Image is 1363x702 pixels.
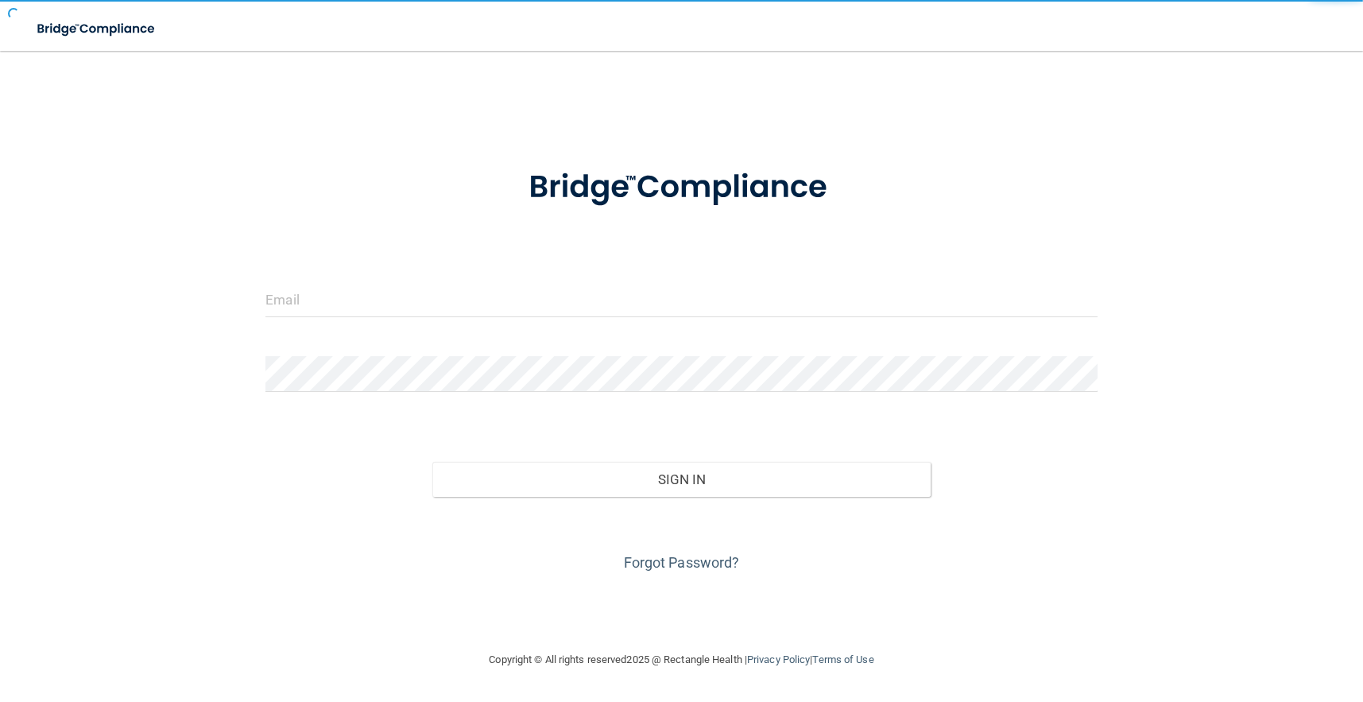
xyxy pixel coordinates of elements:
[624,554,740,571] a: Forgot Password?
[265,281,1097,317] input: Email
[432,462,931,497] button: Sign In
[747,654,810,665] a: Privacy Policy
[496,146,866,229] img: bridge_compliance_login_screen.278c3ca4.svg
[24,13,170,45] img: bridge_compliance_login_screen.278c3ca4.svg
[392,634,972,685] div: Copyright © All rights reserved 2025 @ Rectangle Health | |
[812,654,873,665] a: Terms of Use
